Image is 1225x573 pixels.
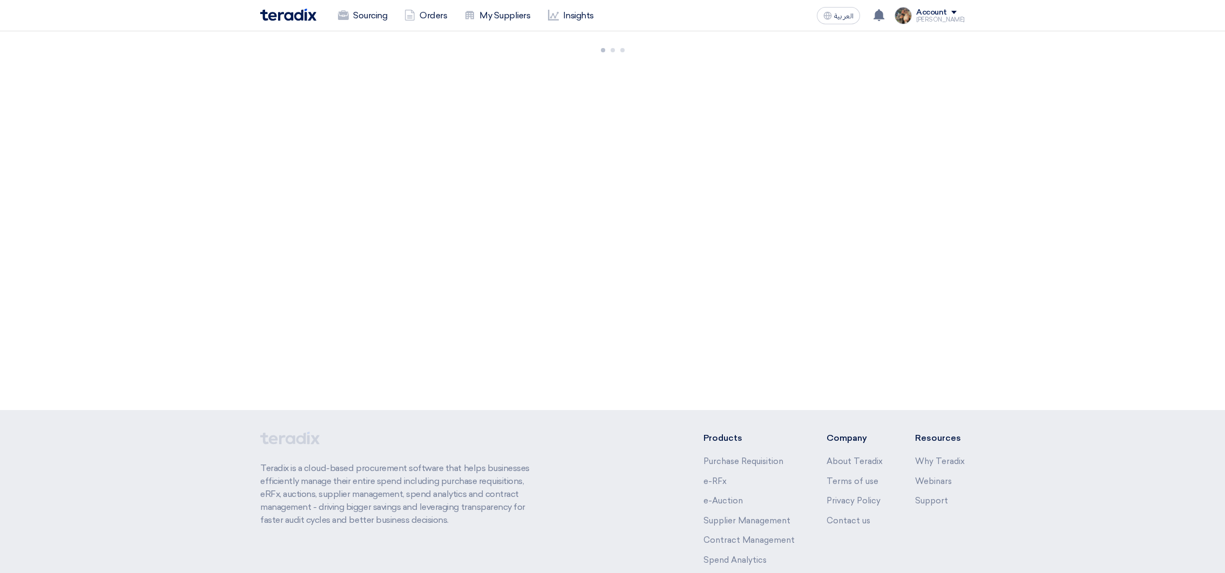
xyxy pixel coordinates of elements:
[396,4,456,28] a: Orders
[703,496,743,506] a: e-Auction
[916,17,965,23] div: [PERSON_NAME]
[827,456,883,466] a: About Teradix
[827,496,881,506] a: Privacy Policy
[703,456,783,466] a: Purchase Requisition
[915,496,948,506] a: Support
[827,516,870,526] a: Contact us
[703,516,790,526] a: Supplier Management
[703,535,795,545] a: Contract Management
[260,9,316,21] img: Teradix logo
[329,4,396,28] a: Sourcing
[703,432,795,445] li: Products
[915,456,965,466] a: Why Teradix
[703,555,767,565] a: Spend Analytics
[703,476,727,486] a: e-RFx
[895,7,912,24] img: file_1710751448746.jpg
[456,4,539,28] a: My Suppliers
[915,476,952,486] a: Webinars
[260,462,542,527] p: Teradix is a cloud-based procurement software that helps businesses efficiently manage their enti...
[539,4,603,28] a: Insights
[817,7,860,24] button: العربية
[834,12,854,20] span: العربية
[827,476,878,486] a: Terms of use
[915,432,965,445] li: Resources
[827,432,883,445] li: Company
[916,8,947,17] div: Account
